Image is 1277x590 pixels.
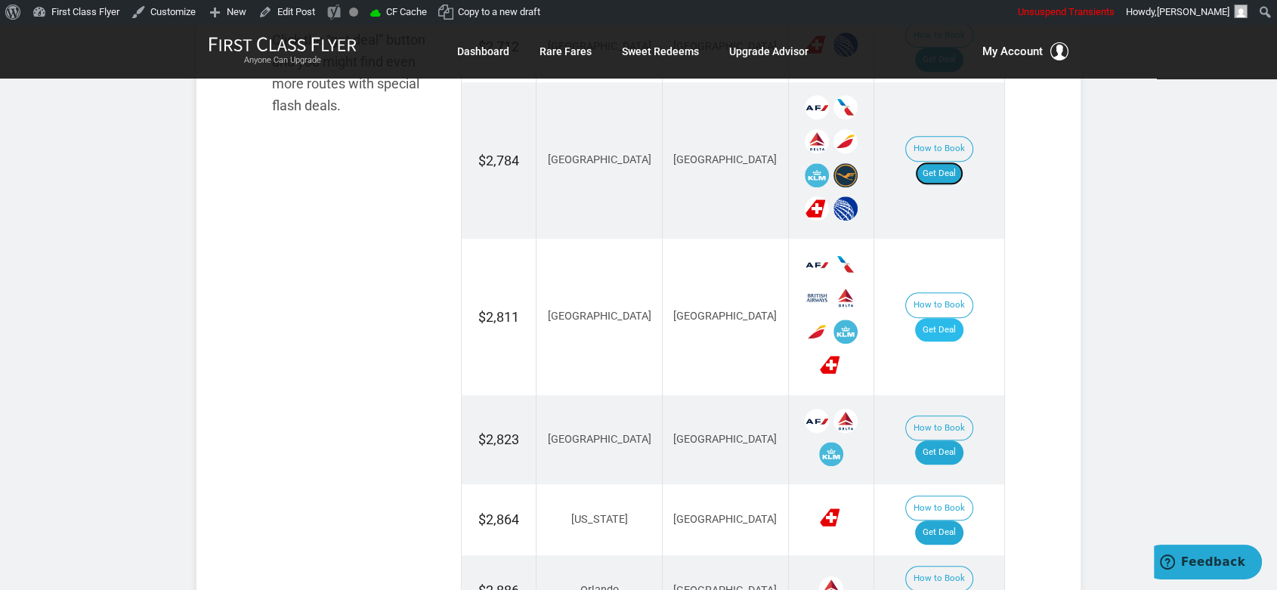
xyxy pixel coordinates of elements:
[805,95,829,119] span: Air France
[833,320,858,344] span: KLM
[833,409,858,433] span: Delta Airlines
[478,511,519,527] span: $2,864
[805,196,829,221] span: Swiss
[905,415,973,441] button: How to Book
[905,496,973,521] button: How to Book
[819,353,843,377] span: Swiss
[673,153,777,166] span: [GEOGRAPHIC_DATA]
[1157,6,1229,17] span: [PERSON_NAME]
[478,309,519,325] span: $2,811
[540,38,592,65] a: Rare Fares
[982,42,1068,60] button: My Account
[833,196,858,221] span: United
[819,505,843,530] span: Swiss
[833,163,858,187] span: Lufthansa
[1018,6,1115,17] span: Unsuspend Transients
[982,42,1043,60] span: My Account
[209,55,357,66] small: Anyone Can Upgrade
[805,320,829,344] span: Iberia
[805,286,829,310] span: British Airways
[833,129,858,153] span: Iberia
[673,310,777,323] span: [GEOGRAPHIC_DATA]
[805,409,829,433] span: Air France
[673,513,777,526] span: [GEOGRAPHIC_DATA]
[547,153,651,166] span: [GEOGRAPHIC_DATA]
[673,433,777,446] span: [GEOGRAPHIC_DATA]
[209,36,357,66] a: First Class FlyerAnyone Can Upgrade
[1154,545,1262,582] iframe: Opens a widget where you can find more information
[457,38,509,65] a: Dashboard
[905,292,973,318] button: How to Book
[833,95,858,119] span: American Airlines
[478,431,519,447] span: $2,823
[729,38,809,65] a: Upgrade Advisor
[915,318,963,342] a: Get Deal
[622,38,699,65] a: Sweet Redeems
[819,442,843,466] span: KLM
[805,129,829,153] span: Delta Airlines
[915,440,963,465] a: Get Deal
[805,163,829,187] span: KLM
[915,520,963,545] a: Get Deal
[547,310,651,323] span: [GEOGRAPHIC_DATA]
[833,252,858,276] span: American Airlines
[915,162,963,186] a: Get Deal
[805,252,829,276] span: Air France
[905,136,973,162] button: How to Book
[547,433,651,446] span: [GEOGRAPHIC_DATA]
[478,153,519,168] span: $2,784
[570,513,627,526] span: [US_STATE]
[833,286,858,310] span: Delta Airlines
[209,36,357,52] img: First Class Flyer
